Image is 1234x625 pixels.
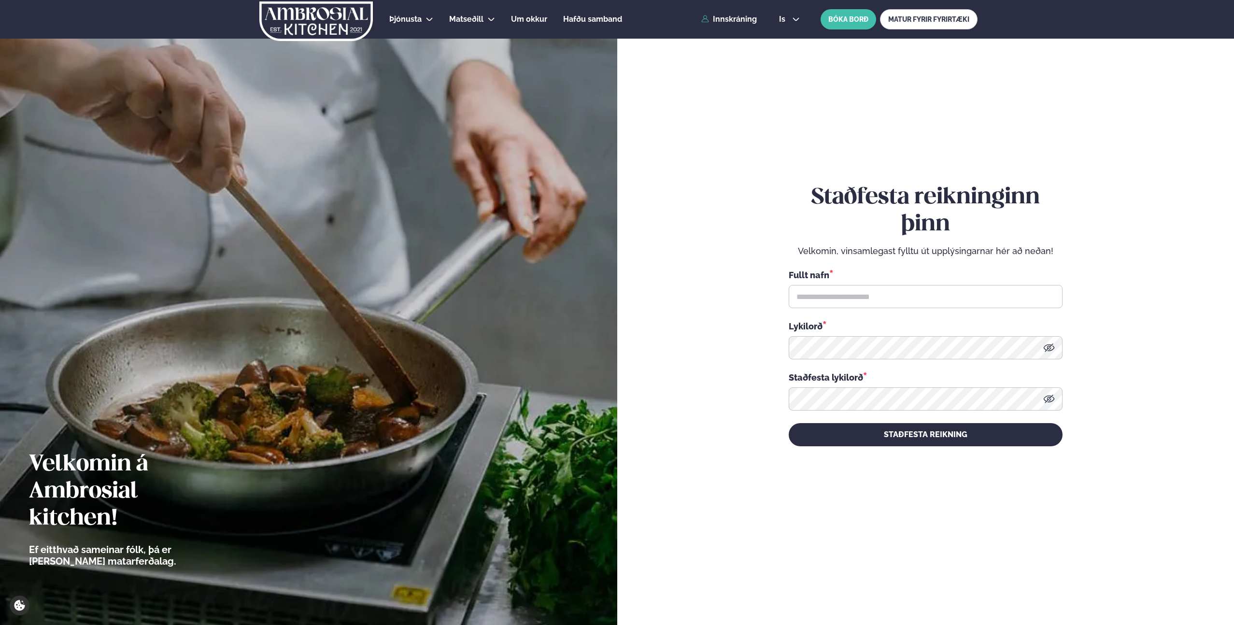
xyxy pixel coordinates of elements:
[821,9,876,29] button: BÓKA BORÐ
[563,14,622,24] span: Hafðu samband
[389,14,422,25] a: Þjónusta
[29,544,229,567] p: Ef eitthvað sameinar fólk, þá er [PERSON_NAME] matarferðalag.
[10,596,29,615] a: Cookie settings
[563,14,622,25] a: Hafðu samband
[789,371,1063,384] div: Staðfesta lykilorð
[389,14,422,24] span: Þjónusta
[880,9,978,29] a: MATUR FYRIR FYRIRTÆKI
[789,245,1063,257] p: Velkomin, vinsamlegast fylltu út upplýsingarnar hér að neðan!
[701,15,757,24] a: Innskráning
[511,14,547,24] span: Um okkur
[789,269,1063,281] div: Fullt nafn
[789,320,1063,332] div: Lykilorð
[449,14,483,25] a: Matseðill
[771,15,808,23] button: is
[779,15,788,23] span: is
[29,451,229,532] h2: Velkomin á Ambrosial kitchen!
[449,14,483,24] span: Matseðill
[789,184,1063,238] h2: Staðfesta reikninginn þinn
[258,1,374,41] img: logo
[511,14,547,25] a: Um okkur
[789,423,1063,446] button: STAÐFESTA REIKNING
